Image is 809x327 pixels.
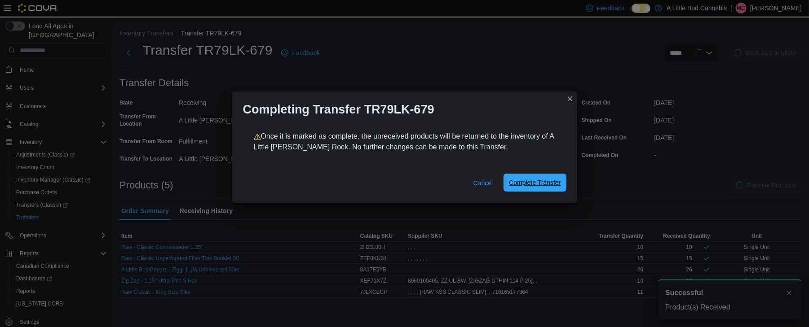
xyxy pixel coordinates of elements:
button: Cancel [470,174,497,192]
p: Once it is marked as complete, the unreceived products will be returned to the inventory of A Lit... [254,131,556,153]
span: Cancel [473,179,493,187]
button: Complete Transfer [504,174,566,192]
button: Closes this modal window [565,93,575,104]
span: Complete Transfer [509,178,561,187]
h1: Completing Transfer TR79LK-679 [243,102,434,117]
